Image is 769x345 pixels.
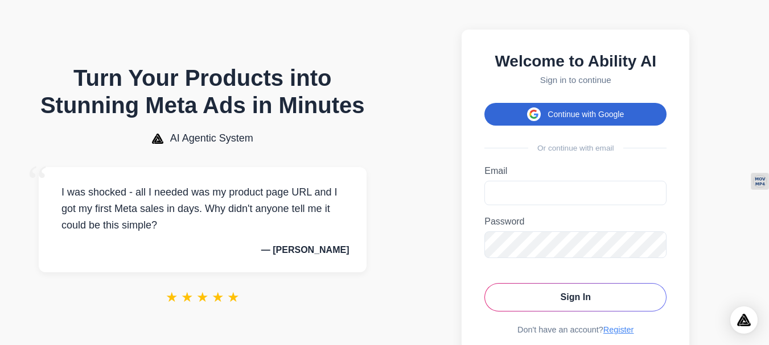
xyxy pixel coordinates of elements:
[484,283,667,311] button: Sign In
[56,245,349,255] p: — [PERSON_NAME]
[39,64,367,119] h1: Turn Your Products into Stunning Meta Ads in Minutes
[484,144,667,152] div: Or continue with email
[56,184,349,233] p: I was shocked - all I needed was my product page URL and I got my first Meta sales in days. Why d...
[212,289,224,305] span: ★
[730,306,758,334] div: Open Intercom Messenger
[196,289,209,305] span: ★
[484,103,667,126] button: Continue with Google
[603,325,634,334] a: Register
[166,289,178,305] span: ★
[27,156,48,207] span: “
[484,217,667,227] label: Password
[484,166,667,176] label: Email
[181,289,194,305] span: ★
[170,132,253,144] span: AI Agentic System
[484,325,667,334] div: Don't have an account?
[484,75,667,85] p: Sign in to continue
[484,52,667,70] h2: Welcome to Ability AI
[152,134,163,144] img: AI Agentic System Logo
[227,289,240,305] span: ★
